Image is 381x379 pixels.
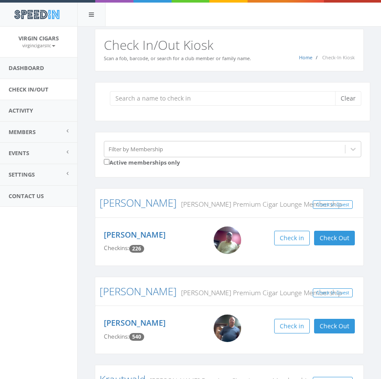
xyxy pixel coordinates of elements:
button: Check Out [314,231,355,245]
span: Contact Us [9,192,44,200]
a: [PERSON_NAME] [104,318,166,328]
img: speedin_logo.png [10,6,63,22]
label: Active memberships only [104,157,180,167]
button: Clear [335,91,361,106]
a: virgincigarsllc [22,41,55,49]
a: Check In Guest [313,200,353,209]
a: Check In Guest [313,288,353,297]
h2: Check In/Out Kiosk [104,38,355,52]
img: Kevin_Howerton.png [214,315,241,342]
small: [PERSON_NAME] Premium Cigar Lounge Membership [177,199,342,209]
span: Events [9,149,29,157]
span: Checkin count [129,245,144,253]
small: virgincigarsllc [22,43,55,49]
span: Settings [9,171,35,178]
a: [PERSON_NAME] [100,196,177,210]
input: Active memberships only [104,159,109,165]
button: Check in [274,231,310,245]
input: Search a name to check in [110,91,342,106]
a: [PERSON_NAME] [100,284,177,298]
img: Larry_Grzyb.png [214,226,241,254]
a: Home [299,54,312,61]
div: Filter by Membership [109,145,163,153]
button: Check in [274,319,310,333]
span: Virgin Cigars [18,34,59,42]
small: Scan a fob, barcode, or search for a club member or family name. [104,55,251,61]
small: [PERSON_NAME] Premium Cigar Lounge Membership [177,288,342,297]
button: Check Out [314,319,355,333]
span: Check-In Kiosk [322,54,355,61]
span: Checkins: [104,244,129,252]
a: [PERSON_NAME] [104,229,166,240]
span: Members [9,128,36,136]
span: Checkins: [104,333,129,340]
span: Checkin count [129,333,144,341]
